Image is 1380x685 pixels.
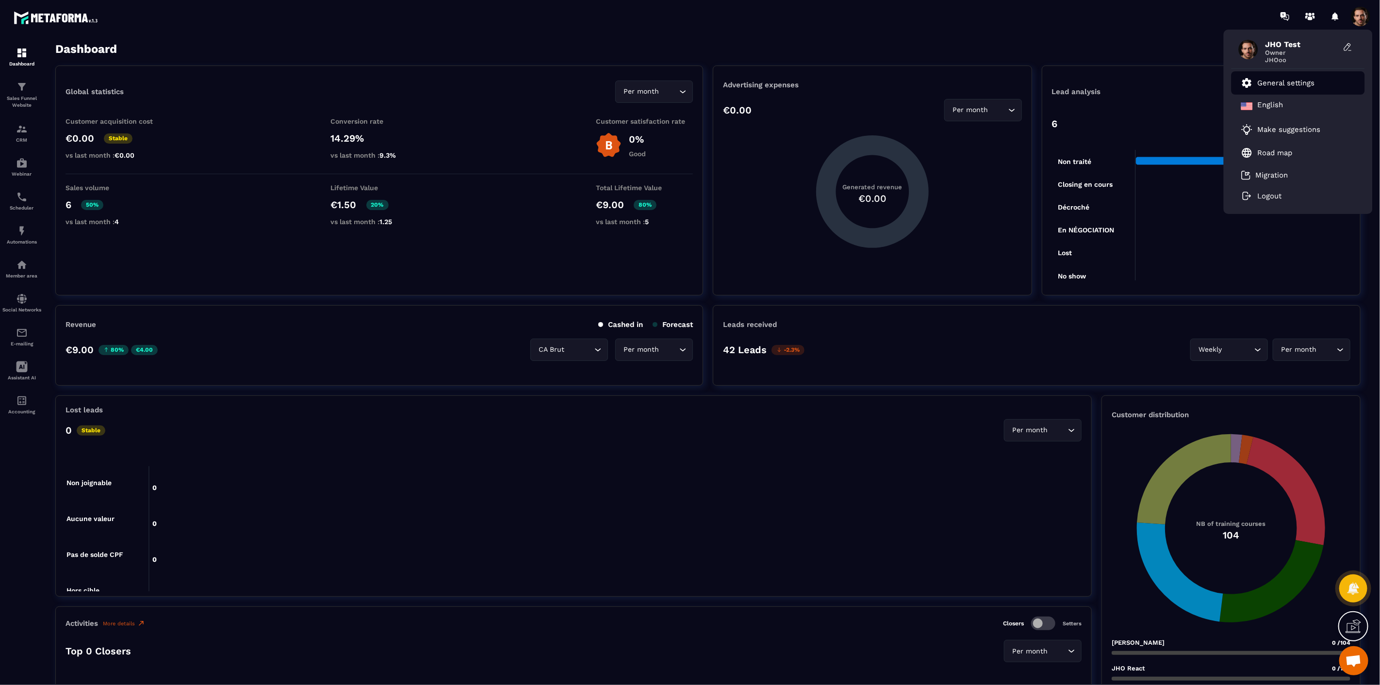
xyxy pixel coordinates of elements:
[16,395,28,407] img: accountant
[331,132,428,144] p: 14.29%
[596,199,624,211] p: €9.00
[1112,665,1145,672] p: JHO React
[115,218,119,226] span: 4
[2,116,41,150] a: formationformationCRM
[66,551,123,558] tspan: Pas de solde CPF
[2,40,41,74] a: formationformationDashboard
[2,184,41,218] a: schedulerschedulerScheduler
[1052,118,1058,130] p: 6
[66,199,71,211] p: 6
[723,81,1021,89] p: Advertising expenses
[629,150,646,158] p: Good
[81,200,103,210] p: 50%
[66,479,112,487] tspan: Non joignable
[14,9,101,27] img: logo
[1265,40,1338,49] span: JHO Test
[1197,344,1224,355] span: Weekly
[1224,344,1252,355] input: Search for option
[1112,639,1165,646] p: [PERSON_NAME]
[1258,100,1283,112] p: English
[1010,646,1050,657] span: Per month
[16,293,28,305] img: social-network
[1258,79,1315,87] p: General settings
[951,105,990,115] span: Per month
[131,345,158,355] p: €4.00
[661,344,677,355] input: Search for option
[2,388,41,422] a: accountantaccountantAccounting
[66,132,94,144] p: €0.00
[66,587,99,594] tspan: Hors cible
[645,218,649,226] span: 5
[2,320,41,354] a: emailemailE-mailing
[653,320,693,329] p: Forecast
[1332,639,1350,646] span: 0 /104
[944,99,1022,121] div: Search for option
[596,184,693,192] p: Total Lifetime Value
[331,184,428,192] p: Lifetime Value
[2,354,41,388] a: Assistant AI
[66,87,124,96] p: Global statistics
[1273,339,1350,361] div: Search for option
[598,320,643,329] p: Cashed in
[2,341,41,346] p: E-mailing
[1058,158,1091,165] tspan: Non traité
[723,320,777,329] p: Leads received
[2,286,41,320] a: social-networksocial-networkSocial Networks
[331,151,428,159] p: vs last month :
[66,344,94,356] p: €9.00
[16,157,28,169] img: automations
[16,81,28,93] img: formation
[634,200,657,210] p: 80%
[1112,410,1350,419] p: Customer distribution
[16,123,28,135] img: formation
[1050,646,1066,657] input: Search for option
[772,345,805,355] p: -2.3%
[2,307,41,312] p: Social Networks
[99,345,129,355] p: 80%
[1010,425,1050,436] span: Per month
[16,259,28,271] img: automations
[66,515,115,522] tspan: Aucune valeur
[1190,339,1268,361] div: Search for option
[66,117,163,125] p: Customer acquisition cost
[661,86,677,97] input: Search for option
[530,339,608,361] div: Search for option
[1241,77,1315,89] a: General settings
[66,151,163,159] p: vs last month :
[1265,56,1338,64] span: JHOoo
[723,344,767,356] p: 42 Leads
[366,200,389,210] p: 20%
[537,344,567,355] span: CA Brut
[16,225,28,237] img: automations
[2,239,41,245] p: Automations
[1004,419,1082,441] div: Search for option
[16,47,28,59] img: formation
[2,150,41,184] a: automationsautomationsWebinar
[990,105,1006,115] input: Search for option
[1241,147,1293,159] a: Road map
[66,218,163,226] p: vs last month :
[622,344,661,355] span: Per month
[380,151,396,159] span: 9.3%
[2,375,41,380] p: Assistant AI
[77,425,105,436] p: Stable
[723,104,752,116] p: €0.00
[66,320,96,329] p: Revenue
[2,74,41,116] a: formationformationSales Funnel Website
[596,218,693,226] p: vs last month :
[1256,171,1288,179] p: Migration
[1339,646,1368,675] div: Open chat
[16,327,28,339] img: email
[2,61,41,66] p: Dashboard
[1058,249,1072,257] tspan: Lost
[137,620,145,627] img: narrow-up-right-o.6b7c60e2.svg
[1058,272,1086,280] tspan: No show
[2,409,41,414] p: Accounting
[1050,425,1066,436] input: Search for option
[1258,192,1282,200] p: Logout
[1258,148,1293,157] p: Road map
[1063,620,1082,627] p: Setters
[2,95,41,109] p: Sales Funnel Website
[1003,620,1024,627] p: Closers
[66,619,98,628] p: Activities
